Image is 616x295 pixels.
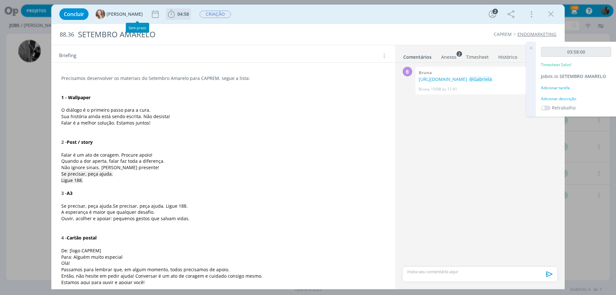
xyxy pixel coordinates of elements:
span: O diálogo é o primeiro passo para a cura. [61,107,150,113]
span: Se precisar, peça ajuda. [61,203,113,209]
button: CRIAÇÃO [199,10,231,18]
span: Concluir [64,12,84,17]
a: [URL][DOMAIN_NAME] [419,76,467,82]
a: Job88.36SETEMBRO AMARELO [541,73,606,79]
span: 88.36 [60,31,74,38]
div: 2 [492,9,498,14]
div: Anexos [441,54,457,60]
a: Timesheet [466,51,489,60]
span: CRIAÇÃO [200,11,231,18]
div: Adicionar descrição [541,96,611,102]
strong: 1 - Wallpaper [61,94,90,100]
span: Passamos para lembrar que, em algum momento, todos precisamos de apoio. [61,266,229,273]
span: Se precisar, peça ajuda. Ligue 188. [113,203,188,209]
b: Bruna [419,70,432,75]
a: Comentários [403,51,432,60]
div: dialog [51,4,565,289]
span: Ouvir, acolher e apoiar: pequenos gestos que salvam vidas. [61,215,190,221]
span: Briefing [59,52,76,60]
p: Timesheet Salvo! [541,62,571,68]
p: Precisamos desenvolver os materiais do Setembro Amarelo para CAPREM, segue a lista: [61,75,385,82]
div: Adicionar tarefa [541,85,611,91]
span: De: [logo CAPREM] [61,247,101,254]
sup: 2 [457,51,462,56]
strong: Cartão postal [67,235,97,241]
span: [PERSON_NAME] [107,12,143,16]
a: Histórico [498,51,518,60]
div: SETEMBRO AMARELO [75,27,347,42]
div: B [403,67,412,76]
button: Concluir [59,8,89,20]
strong: 2 - [61,139,67,145]
span: Estamos aqui para ouvir e apoiar você! [61,279,145,285]
span: Para: Alguém muito especial [61,254,123,260]
span: 15/08 às 11:41 [431,86,457,92]
button: 04:58 [166,9,191,19]
a: CAPREM [494,31,512,37]
strong: 3 - [61,190,67,196]
span: Se precisar, peça ajuda. [61,171,113,177]
span: Quando a dor aperta, falar faz toda a diferença. [61,158,165,164]
strong: Post / story [67,139,93,145]
span: @Gabriela [469,76,492,82]
div: Sem prazo [126,23,149,33]
span: 04:58 [177,11,189,17]
img: G [96,9,105,19]
span: Sua história ainda está sendo escrita. Não desista! [61,113,170,119]
strong: A3 [67,190,73,196]
label: Retrabalho [552,104,576,111]
span: Falar é um ato de coragem. Procure apoio! [61,152,152,158]
span: SETEMBRO AMARELO [560,73,606,79]
strong: 4 - [61,235,67,241]
span: Olá! [61,260,70,266]
a: ENDOMARKETING [518,31,556,37]
span: A esperança é maior que qualquer desafio. [61,209,155,215]
span: Ligue 188. [61,177,83,183]
span: 88.36 [548,74,558,79]
span: Não ignore sinais. [PERSON_NAME] presente! [61,164,159,170]
p: Bruna [419,86,430,92]
span: Então, não hesite em pedir ajuda! Conversar é um ato de coragem e cuidado consigo mesmo. [61,273,262,279]
button: G[PERSON_NAME] [96,9,143,19]
span: Falar é a melhor solução. Estamos juntos! [61,120,150,126]
button: 2 [487,9,498,19]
